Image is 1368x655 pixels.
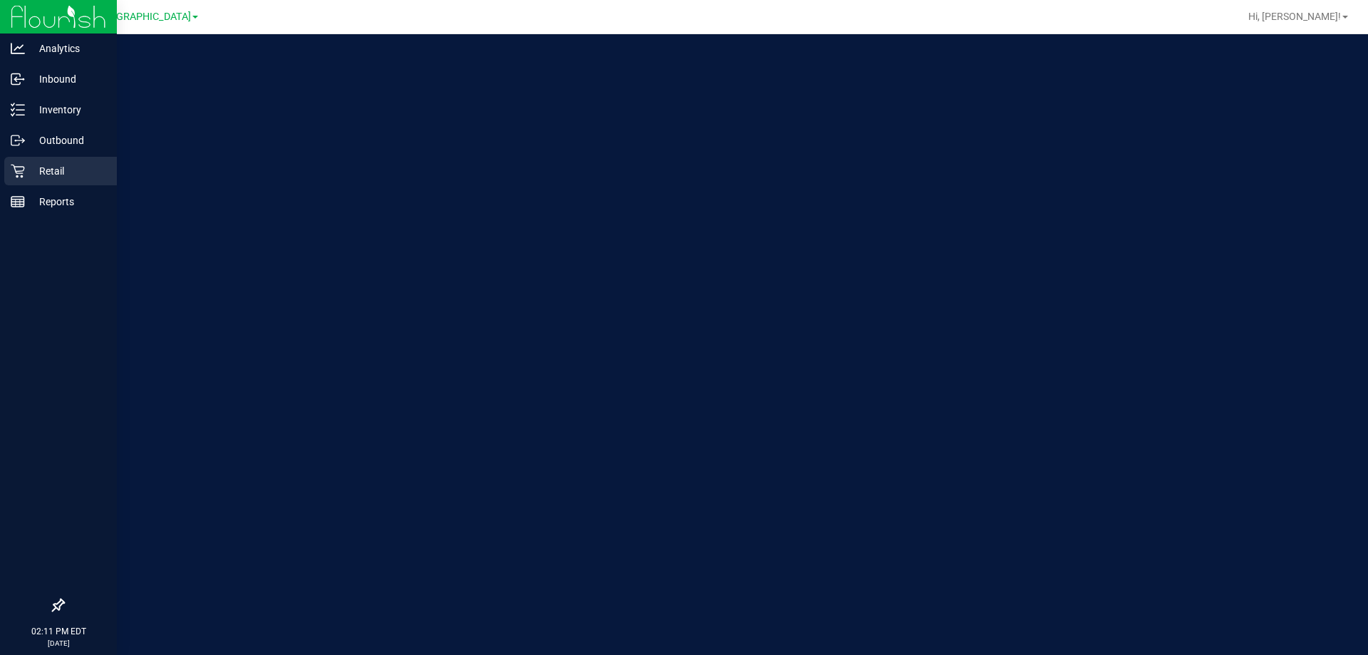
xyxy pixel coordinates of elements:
inline-svg: Retail [11,164,25,178]
p: Reports [25,193,110,210]
p: Retail [25,163,110,180]
p: Inbound [25,71,110,88]
p: Analytics [25,40,110,57]
p: 02:11 PM EDT [6,625,110,638]
inline-svg: Reports [11,195,25,209]
inline-svg: Inventory [11,103,25,117]
span: [GEOGRAPHIC_DATA] [93,11,191,23]
p: Outbound [25,132,110,149]
span: Hi, [PERSON_NAME]! [1248,11,1341,22]
p: [DATE] [6,638,110,649]
p: Inventory [25,101,110,118]
inline-svg: Inbound [11,72,25,86]
inline-svg: Analytics [11,41,25,56]
inline-svg: Outbound [11,133,25,148]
